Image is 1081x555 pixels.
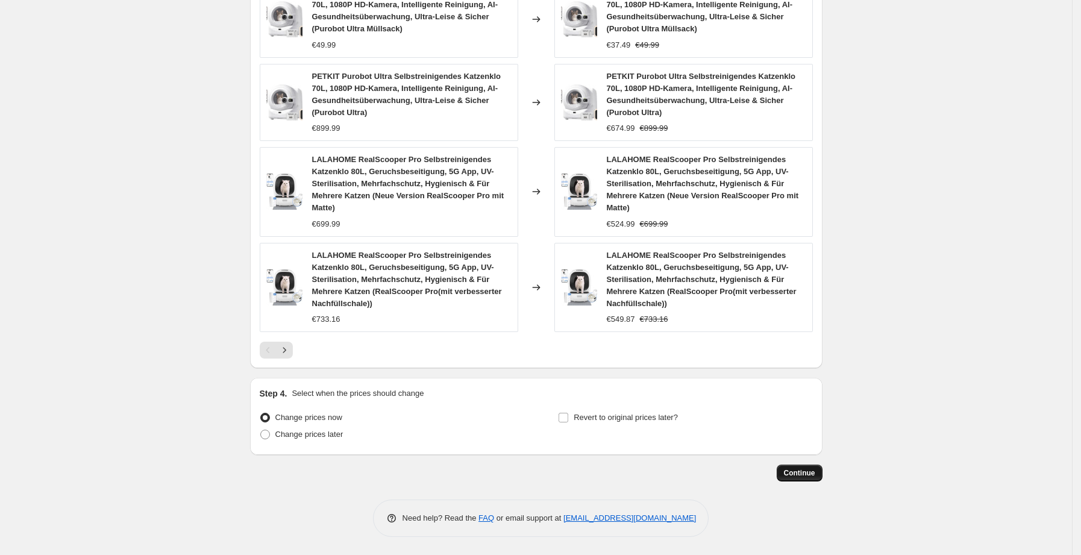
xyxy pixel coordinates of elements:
span: Revert to original prices later? [574,413,678,422]
img: 71FkDOJKTQL._AC_SL1500_80x.jpg [266,269,302,306]
div: €37.49 [607,39,631,51]
span: LALAHOME RealScooper Pro Selbstreinigendes Katzenklo 80L, Geruchsbeseitigung, 5G App, UV-Sterilis... [607,251,797,308]
div: €49.99 [312,39,336,51]
span: PETKIT Purobot Ultra Selbstreinigendes Katzenklo 70L, 1080P HD-Kamera, Intelligente Reinigung, AI... [607,72,796,117]
strike: €899.99 [640,122,668,134]
div: €674.99 [607,122,635,134]
span: Need help? Read the [403,513,479,522]
strike: €49.99 [635,39,659,51]
span: Change prices later [275,430,343,439]
a: [EMAIL_ADDRESS][DOMAIN_NAME] [563,513,696,522]
img: 71FkDOJKTQL._AC_SL1500_80x.jpg [561,269,597,306]
div: €733.16 [312,313,340,325]
img: 71FkDOJKTQL._AC_SL1500_80x.jpg [561,174,597,210]
img: 71FkDOJKTQL._AC_SL1500_80x.jpg [266,174,302,210]
img: 61ggTL-AToL._AC_SL1500_80x.jpg [266,1,302,37]
span: LALAHOME RealScooper Pro Selbstreinigendes Katzenklo 80L, Geruchsbeseitigung, 5G App, UV-Sterilis... [312,155,504,212]
div: €524.99 [607,218,635,230]
div: €899.99 [312,122,340,134]
h2: Step 4. [260,387,287,400]
p: Select when the prices should change [292,387,424,400]
span: or email support at [494,513,563,522]
img: 61ggTL-AToL._AC_SL1500_80x.jpg [266,84,302,121]
img: 61ggTL-AToL._AC_SL1500_80x.jpg [561,84,597,121]
img: 61ggTL-AToL._AC_SL1500_80x.jpg [561,1,597,37]
strike: €733.16 [640,313,668,325]
span: LALAHOME RealScooper Pro Selbstreinigendes Katzenklo 80L, Geruchsbeseitigung, 5G App, UV-Sterilis... [312,251,502,308]
button: Continue [777,465,822,481]
div: €549.87 [607,313,635,325]
div: €699.99 [312,218,340,230]
span: Continue [784,468,815,478]
nav: Pagination [260,342,293,359]
a: FAQ [478,513,494,522]
strike: €699.99 [640,218,668,230]
span: PETKIT Purobot Ultra Selbstreinigendes Katzenklo 70L, 1080P HD-Kamera, Intelligente Reinigung, AI... [312,72,501,117]
span: Change prices now [275,413,342,422]
button: Next [276,342,293,359]
span: LALAHOME RealScooper Pro Selbstreinigendes Katzenklo 80L, Geruchsbeseitigung, 5G App, UV-Sterilis... [607,155,799,212]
